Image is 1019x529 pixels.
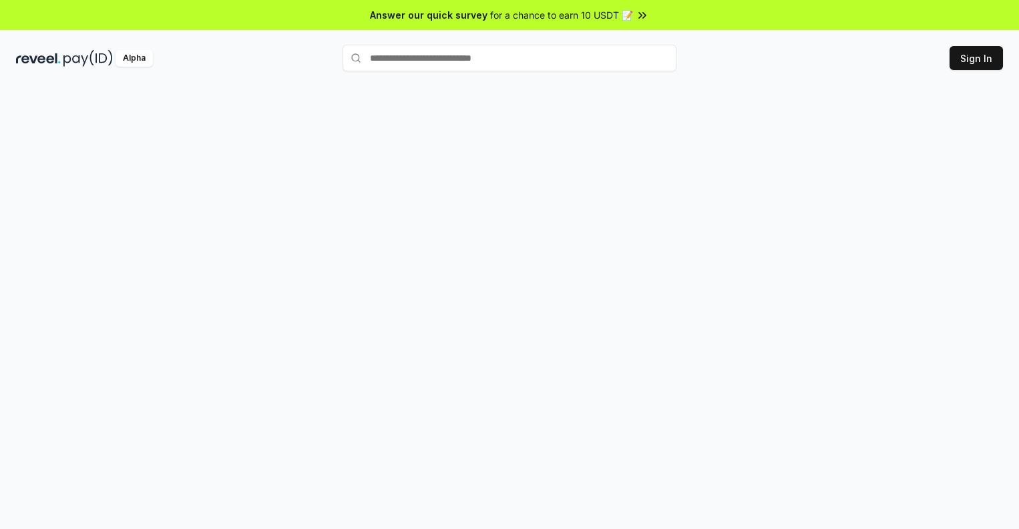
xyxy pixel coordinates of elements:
[370,8,487,22] span: Answer our quick survey
[490,8,633,22] span: for a chance to earn 10 USDT 📝
[16,50,61,67] img: reveel_dark
[63,50,113,67] img: pay_id
[116,50,153,67] div: Alpha
[950,46,1003,70] button: Sign In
